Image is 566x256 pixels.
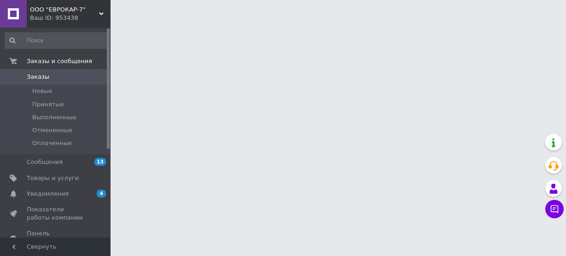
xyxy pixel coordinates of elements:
span: Принятые [32,100,64,109]
span: Показатели работы компании [27,205,85,222]
span: Выполненные [32,113,76,122]
span: 13 [94,158,106,166]
span: Панель управления [27,229,85,246]
span: Товары и услуги [27,174,79,182]
span: 4 [97,190,106,198]
div: Ваш ID: 953438 [30,14,111,22]
span: ООО "ЕВРОКАР-7" [30,6,99,14]
button: Чат с покупателем [545,200,564,218]
span: Заказы [27,73,49,81]
span: Уведомления [27,190,69,198]
span: Новые [32,87,53,95]
span: Оплаченные [32,139,72,147]
span: Отмененные [32,126,72,134]
span: Заказы и сообщения [27,57,92,65]
input: Поиск [5,32,109,49]
span: Сообщения [27,158,63,166]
